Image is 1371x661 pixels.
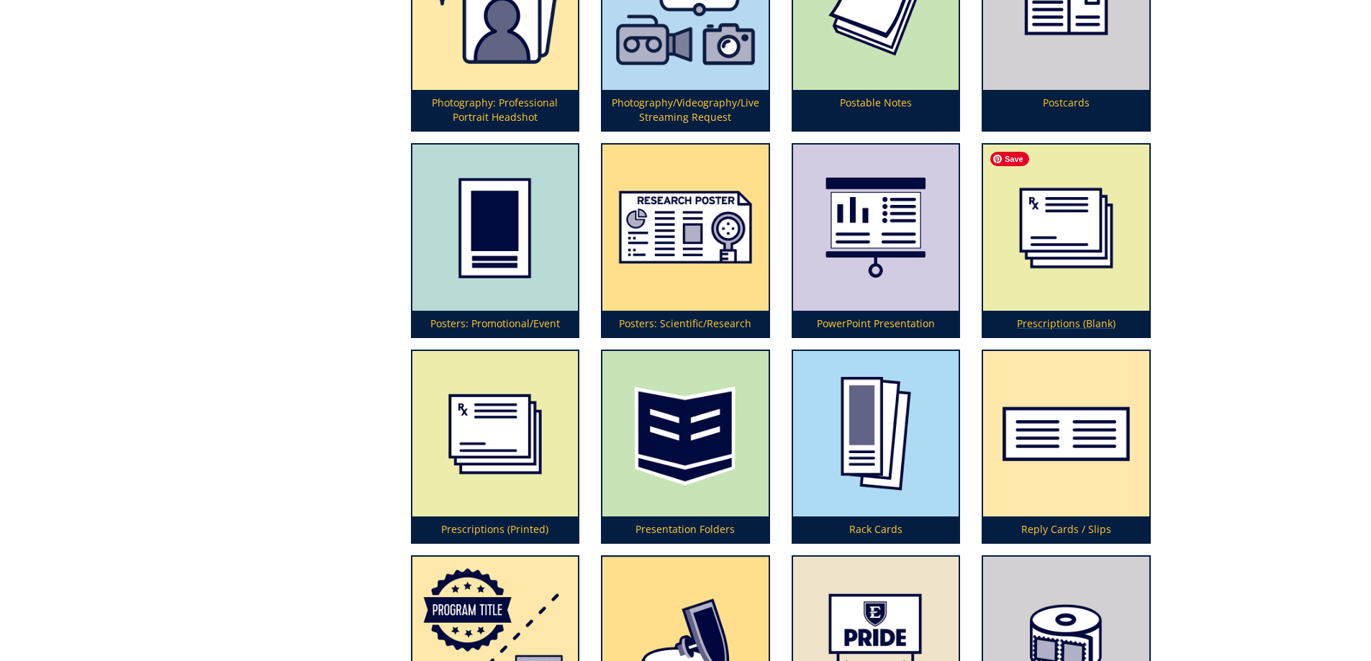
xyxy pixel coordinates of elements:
[602,351,769,517] img: folders-5949219d3e5475.27030474.png
[412,311,579,337] p: Posters: Promotional/Event
[412,516,579,542] p: Prescriptions (Printed)
[793,351,959,543] a: Rack Cards
[983,516,1149,542] p: Reply Cards / Slips
[793,90,959,130] p: Postable Notes
[412,90,579,130] p: Photography: Professional Portrait Headshot
[602,516,769,542] p: Presentation Folders
[983,145,1149,337] a: Prescriptions (Blank)
[602,311,769,337] p: Posters: Scientific/Research
[412,145,579,311] img: poster-promotional-5949293418faa6.02706653.png
[983,351,1149,543] a: Reply Cards / Slips
[793,145,959,337] a: PowerPoint Presentation
[602,90,769,130] p: Photography/Videography/Live Streaming Request
[602,351,769,543] a: Presentation Folders
[983,145,1149,311] img: blank%20prescriptions-655685b7a02444.91910750.png
[793,311,959,337] p: PowerPoint Presentation
[602,145,769,311] img: posters-scientific-5aa5927cecefc5.90805739.png
[983,311,1149,337] p: Prescriptions (Blank)
[793,516,959,542] p: Rack Cards
[793,351,959,517] img: rack-cards-59492a653cf634.38175772.png
[983,90,1149,130] p: Postcards
[412,351,579,543] a: Prescriptions (Printed)
[602,145,769,337] a: Posters: Scientific/Research
[793,145,959,311] img: powerpoint-presentation-5949298d3aa018.35992224.png
[412,351,579,517] img: prescription-pads-594929dacd5317.41259872.png
[983,351,1149,517] img: reply-cards-598393db32d673.34949246.png
[990,152,1029,166] span: Save
[412,145,579,337] a: Posters: Promotional/Event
